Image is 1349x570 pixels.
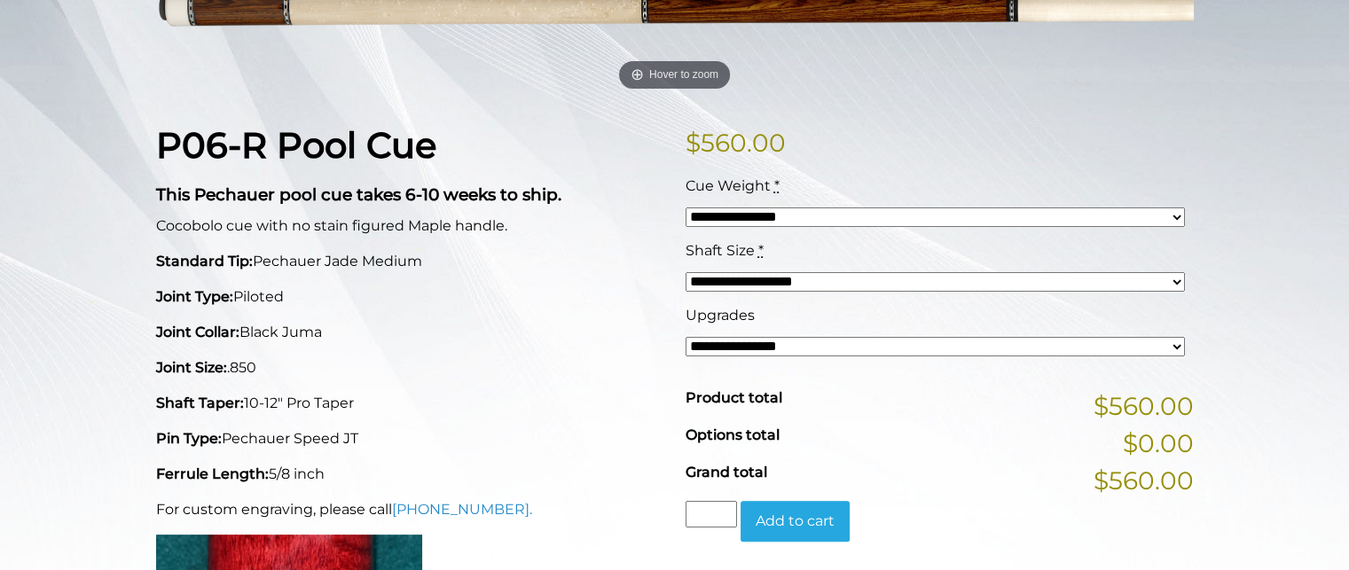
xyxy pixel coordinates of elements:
[156,357,664,379] p: .850
[741,501,850,542] button: Add to cart
[686,307,755,324] span: Upgrades
[1123,425,1194,462] span: $0.00
[156,253,253,269] strong: Standard Tip:
[1094,387,1194,425] span: $560.00
[686,242,755,259] span: Shaft Size
[686,501,737,527] input: Product quantity
[774,177,780,194] abbr: required
[686,177,771,194] span: Cue Weight
[156,322,664,343] p: Black Juma
[1094,462,1194,499] span: $560.00
[686,389,782,406] span: Product total
[156,499,664,520] p: For custom engraving, please call
[156,288,233,305] strong: Joint Type:
[156,464,664,485] p: 5/8 inch
[156,251,664,272] p: Pechauer Jade Medium
[686,128,701,158] span: $
[156,393,664,414] p: 10-12" Pro Taper
[156,324,239,340] strong: Joint Collar:
[686,464,767,480] span: Grand total
[686,426,780,443] span: Options total
[156,123,436,167] strong: P06-R Pool Cue
[156,430,222,447] strong: Pin Type:
[156,184,561,205] strong: This Pechauer pool cue takes 6-10 weeks to ship.
[156,286,664,308] p: Piloted
[156,359,227,376] strong: Joint Size:
[686,128,786,158] bdi: 560.00
[156,465,269,482] strong: Ferrule Length:
[156,428,664,449] p: Pechauer Speed JT
[156,215,664,237] p: Cocobolo cue with no stain figured Maple handle.
[758,242,764,259] abbr: required
[156,394,244,411] strong: Shaft Taper:
[392,501,532,518] a: [PHONE_NUMBER].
